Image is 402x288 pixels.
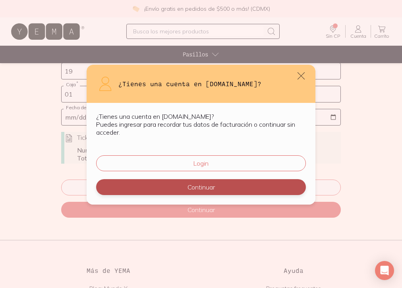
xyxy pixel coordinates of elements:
[87,65,315,205] div: default
[375,261,394,280] div: Open Intercom Messenger
[96,179,306,195] button: Continuar
[118,79,306,89] h3: ¿Tienes una cuenta en [DOMAIN_NAME]?
[96,155,306,171] button: Login
[96,112,306,136] p: ¿Tienes una cuenta en [DOMAIN_NAME]? Puedes ingresar para recordar tus datos de facturación o con...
